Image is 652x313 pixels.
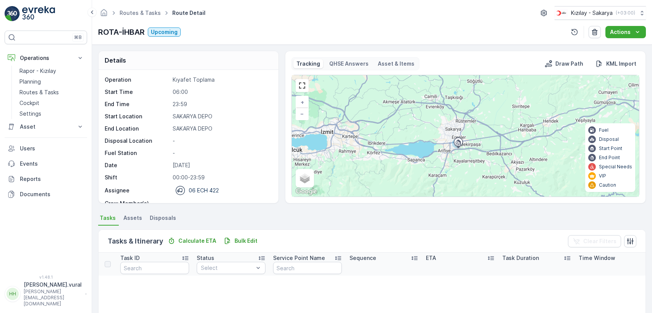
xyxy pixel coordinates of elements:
[610,28,631,36] p: Actions
[173,88,270,96] p: 06:00
[599,127,608,133] p: Fuel
[173,149,270,157] p: -
[24,289,82,307] p: [PERSON_NAME][EMAIL_ADDRESS][DOMAIN_NAME]
[24,281,82,289] p: [PERSON_NAME].vural
[173,125,270,132] p: SAKARYA DEPO
[197,254,214,262] p: Status
[296,97,308,108] a: Zoom In
[599,173,606,179] p: VIP
[605,26,646,38] button: Actions
[16,66,87,76] a: Rapor - Kızılay
[120,262,189,274] input: Search
[426,254,436,262] p: ETA
[606,60,636,68] p: KML Import
[599,145,622,152] p: Start Point
[5,281,87,307] button: HH[PERSON_NAME].vural[PERSON_NAME][EMAIL_ADDRESS][DOMAIN_NAME]
[16,76,87,87] a: Planning
[150,214,176,222] span: Disposals
[542,59,586,68] button: Draw Path
[19,99,39,107] p: Cockpit
[599,164,632,170] p: Special Needs
[98,26,145,38] p: ROTA-İHBAR
[296,60,320,68] p: Tracking
[273,254,325,262] p: Service Point Name
[555,9,568,17] img: k%C4%B1z%C4%B1lay_DTAvauz.png
[173,137,270,145] p: -
[19,89,59,96] p: Routes & Tasks
[571,9,613,17] p: Kızılay - Sakarya
[74,34,82,40] p: ⌘B
[599,182,616,188] p: Caution
[296,170,313,187] a: Layers
[300,110,304,117] span: −
[568,235,621,247] button: Clear Filters
[105,100,170,108] p: End Time
[105,161,170,169] p: Date
[100,11,108,18] a: Homepage
[20,123,72,131] p: Asset
[173,200,270,207] p: -
[20,54,72,62] p: Operations
[583,237,616,245] p: Clear Filters
[616,10,635,16] p: ( +03:00 )
[599,155,620,161] p: End Point
[165,236,219,245] button: Calculate ETA
[20,190,84,198] p: Documents
[120,254,140,262] p: Task ID
[105,56,126,65] p: Details
[105,76,170,84] p: Operation
[5,141,87,156] a: Users
[5,275,87,279] span: v 1.48.1
[105,149,170,157] p: Fuel Station
[6,288,19,300] div: HH
[100,214,116,222] span: Tasks
[5,119,87,134] button: Asset
[221,236,260,245] button: Bulk Edit
[599,136,619,142] p: Disposal
[189,187,219,194] p: 06 ECH 422
[378,60,414,68] p: Asset & Items
[20,160,84,168] p: Events
[5,50,87,66] button: Operations
[105,113,170,120] p: Start Location
[19,110,41,118] p: Settings
[16,98,87,108] a: Cockpit
[301,99,304,105] span: +
[235,237,257,245] p: Bulk Edit
[201,264,254,272] p: Select
[592,59,639,68] button: KML Import
[5,187,87,202] a: Documents
[296,108,308,119] a: Zoom Out
[20,145,84,152] p: Users
[173,161,270,169] p: [DATE]
[294,187,319,197] a: Open this area in Google Maps (opens a new window)
[105,200,170,207] p: Crew Member(s)
[108,236,163,247] p: Tasks & Itinerary
[148,27,181,37] button: Upcoming
[16,108,87,119] a: Settings
[173,174,270,181] p: 00:00-23:59
[329,60,369,68] p: QHSE Answers
[294,187,319,197] img: Google
[173,100,270,108] p: 23:59
[296,80,308,91] a: View Fullscreen
[22,6,55,21] img: logo_light-DOdMpM7g.png
[173,113,270,120] p: SAKARYA DEPO
[105,88,170,96] p: Start Time
[171,9,207,17] span: Route Detail
[5,156,87,171] a: Events
[19,78,41,86] p: Planning
[16,87,87,98] a: Routes & Tasks
[173,76,270,84] p: Kıyafet Toplama
[273,262,342,274] input: Search
[5,171,87,187] a: Reports
[502,254,539,262] p: Task Duration
[555,60,583,68] p: Draw Path
[105,174,170,181] p: Shift
[555,6,646,20] button: Kızılay - Sakarya(+03:00)
[349,254,376,262] p: Sequence
[151,28,178,36] p: Upcoming
[579,254,615,262] p: Time Window
[123,214,142,222] span: Assets
[105,187,129,194] p: Assignee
